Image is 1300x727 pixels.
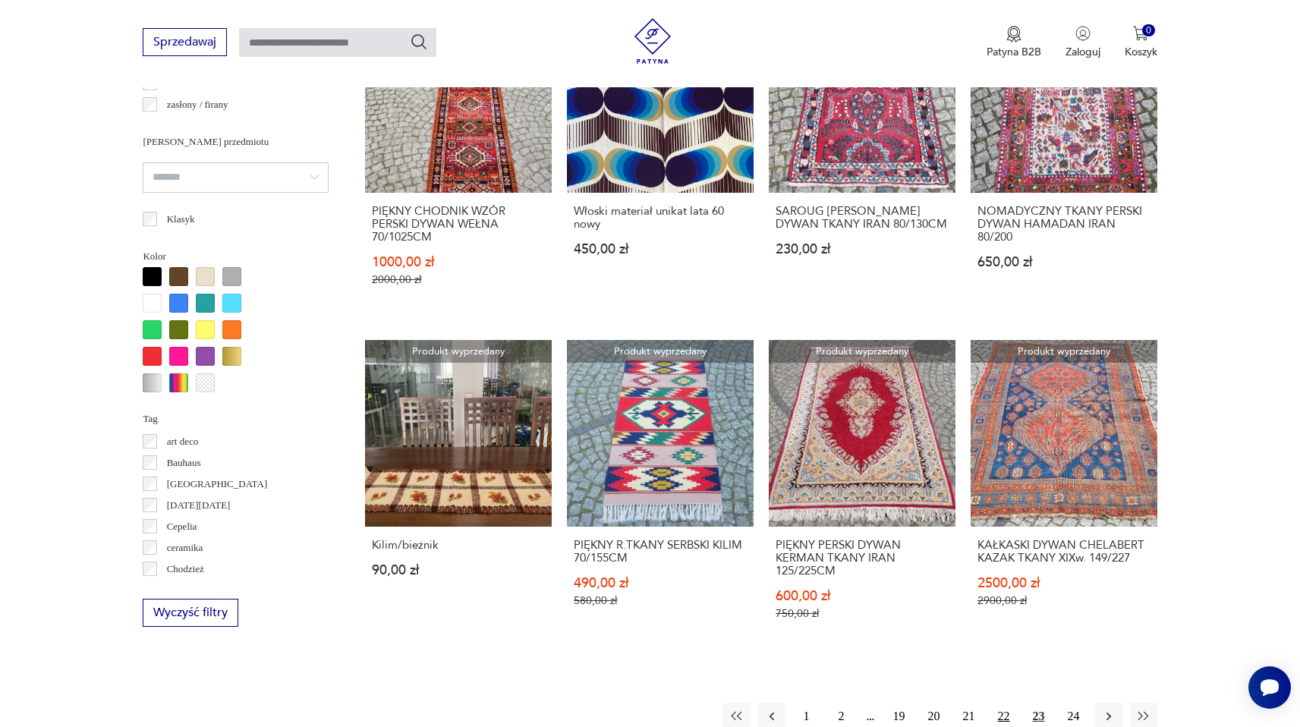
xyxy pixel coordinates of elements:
[977,594,1150,607] p: 2900,00 zł
[977,205,1150,244] h3: NOMADYCZNY TKANY PERSKI DYWAN HAMADAN IRAN 80/200
[372,564,545,577] p: 90,00 zł
[143,134,329,150] p: [PERSON_NAME] przedmiotu
[574,594,747,607] p: 580,00 zł
[167,518,197,535] p: Cepelia
[365,340,552,650] a: Produkt wyprzedanyKilim/bieżnikKilim/bieżnik90,00 zł
[365,7,552,316] a: Produkt wyprzedanyPIĘKNY CHODNIK WZÓR PERSKI DYWAN WEŁNA 70/1025CMPIĘKNY CHODNIK WZÓR PERSKI DYWA...
[776,590,949,603] p: 600,00 zł
[372,205,545,244] h3: PIĘKNY CHODNIK WZÓR PERSKI DYWAN WEŁNA 70/1025CM
[167,433,199,450] p: art deco
[1065,26,1100,59] button: Zaloguj
[1125,45,1157,59] p: Koszyk
[143,248,329,265] p: Kolor
[977,539,1150,565] h3: KAŁKASKI DYWAN CHELABERT KAZAK TKANY XIXw. 149/227
[776,539,949,578] h3: PIĘKNY PERSKI DYWAN KERMAN TKANY IRAN 125/225CM
[1006,26,1021,42] img: Ikona medalu
[167,561,204,578] p: Chodzież
[776,607,949,620] p: 750,00 zł
[167,96,228,113] p: zasłony / firany
[574,577,747,590] p: 490,00 zł
[372,273,545,286] p: 2000,00 zł
[1065,45,1100,59] p: Zaloguj
[971,340,1157,650] a: Produkt wyprzedanyKAŁKASKI DYWAN CHELABERT KAZAK TKANY XIXw. 149/227KAŁKASKI DYWAN CHELABERT KAZA...
[567,7,754,316] a: Produkt wyprzedanyWłoski materiał unikat lata 60 nowyWłoski materiał unikat lata 60 nowy450,00 zł
[143,38,227,49] a: Sprzedawaj
[630,18,675,64] img: Patyna - sklep z meblami i dekoracjami vintage
[977,256,1150,269] p: 650,00 zł
[1125,26,1157,59] button: 0Koszyk
[987,26,1041,59] button: Patyna B2B
[987,26,1041,59] a: Ikona medaluPatyna B2B
[143,599,238,627] button: Wyczyść filtry
[987,45,1041,59] p: Patyna B2B
[971,7,1157,316] a: Produkt wyprzedanyNOMADYCZNY TKANY PERSKI DYWAN HAMADAN IRAN 80/200NOMADYCZNY TKANY PERSKI DYWAN ...
[769,7,955,316] a: Produkt wyprzedanySAROUG LILIAN PERSKI DYWAN TKANY IRAN 80/130CMSAROUG [PERSON_NAME] DYWAN TKANY ...
[167,211,195,228] p: Klasyk
[372,539,545,552] h3: Kilim/bieżnik
[1075,26,1091,41] img: Ikonka użytkownika
[769,340,955,650] a: Produkt wyprzedanyPIĘKNY PERSKI DYWAN KERMAN TKANY IRAN 125/225CMPIĘKNY PERSKI DYWAN KERMAN TKANY...
[574,205,747,231] h3: Włoski materiał unikat lata 60 nowy
[410,33,428,51] button: Szukaj
[1133,26,1148,41] img: Ikona koszyka
[372,256,545,269] p: 1000,00 zł
[567,340,754,650] a: Produkt wyprzedanyPIĘKNY R.TKANY SERBSKI KILIM 70/155CMPIĘKNY R.TKANY SERBSKI KILIM 70/155CM490,0...
[143,28,227,56] button: Sprzedawaj
[167,582,203,599] p: Ćmielów
[167,476,268,493] p: [GEOGRAPHIC_DATA]
[977,577,1150,590] p: 2500,00 zł
[574,539,747,565] h3: PIĘKNY R.TKANY SERBSKI KILIM 70/155CM
[167,540,203,556] p: ceramika
[776,205,949,231] h3: SAROUG [PERSON_NAME] DYWAN TKANY IRAN 80/130CM
[574,243,747,256] p: 450,00 zł
[167,497,231,514] p: [DATE][DATE]
[776,243,949,256] p: 230,00 zł
[167,455,201,471] p: Bauhaus
[1248,666,1291,709] iframe: Smartsupp widget button
[143,411,329,427] p: Tag
[1142,24,1155,37] div: 0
